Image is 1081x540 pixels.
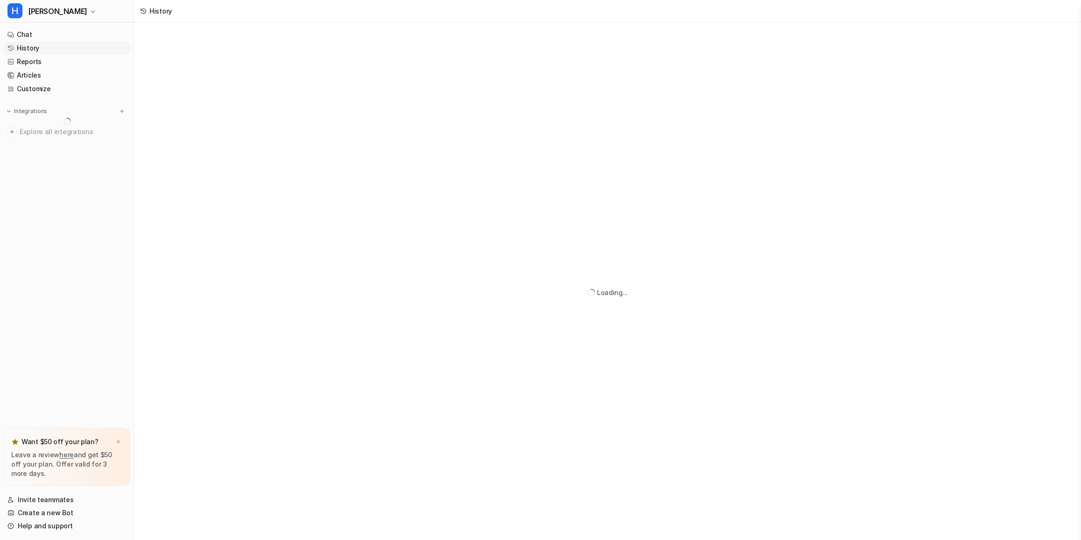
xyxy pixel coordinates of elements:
span: [PERSON_NAME] [28,5,87,18]
a: Chat [4,28,130,41]
img: star [11,438,19,446]
img: menu_add.svg [119,108,125,115]
a: Explore all integrations [4,125,130,138]
a: Customize [4,82,130,95]
img: x [115,439,121,445]
p: Integrations [14,108,47,115]
a: here [59,451,74,459]
a: History [4,42,130,55]
span: H [7,3,22,18]
div: History [149,6,172,16]
a: Invite teammates [4,493,130,506]
img: expand menu [6,108,12,115]
a: Reports [4,55,130,68]
a: Create a new Bot [4,506,130,519]
a: Articles [4,69,130,82]
div: Loading... [597,288,628,297]
img: explore all integrations [7,127,17,137]
a: Help and support [4,519,130,533]
p: Leave a review and get $50 off your plan. Offer valid for 3 more days. [11,450,123,478]
button: Integrations [4,107,50,116]
span: Explore all integrations [20,124,127,139]
p: Want $50 off your plan? [21,437,99,446]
